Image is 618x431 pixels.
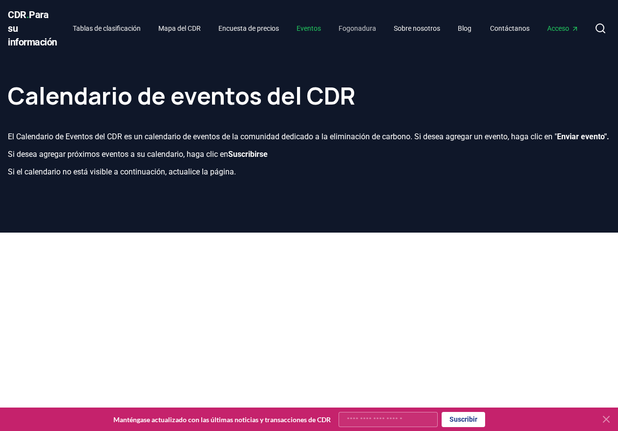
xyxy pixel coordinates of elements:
[386,20,448,37] a: Sobre nosotros
[8,132,557,141] font: El Calendario de Eventos del CDR es un calendario de eventos de la comunidad dedicado a la elimin...
[394,24,440,32] font: Sobre nosotros
[8,167,236,176] font: Si el calendario no está visible a continuación, actualice la página.
[228,150,268,159] font: Suscribirse
[289,20,329,37] a: Eventos
[65,20,479,37] nav: Principal
[539,20,587,37] a: Acceso
[8,80,355,111] font: Calendario de eventos del CDR
[331,20,384,37] a: Fogonadura
[297,24,321,32] font: Eventos
[211,20,287,37] a: Encuesta de precios
[26,9,29,21] font: .
[8,150,228,159] font: Si desea agregar próximos eventos a su calendario, haga clic en
[158,24,201,32] font: Mapa del CDR
[450,20,479,37] a: Blog
[218,24,279,32] font: Encuesta de precios
[65,20,149,37] a: Tablas de clasificación
[557,132,609,141] font: Enviar evento".
[150,20,209,37] a: Mapa del CDR
[482,20,587,37] nav: Principal
[8,9,26,21] font: CDR
[458,24,471,32] font: Blog
[490,24,530,32] font: Contáctanos
[73,24,141,32] font: Tablas de clasificación
[482,20,537,37] a: Contáctanos
[8,8,57,49] a: CDR.Para su información
[8,9,57,48] font: Para su información
[339,24,376,32] font: Fogonadura
[547,24,569,32] font: Acceso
